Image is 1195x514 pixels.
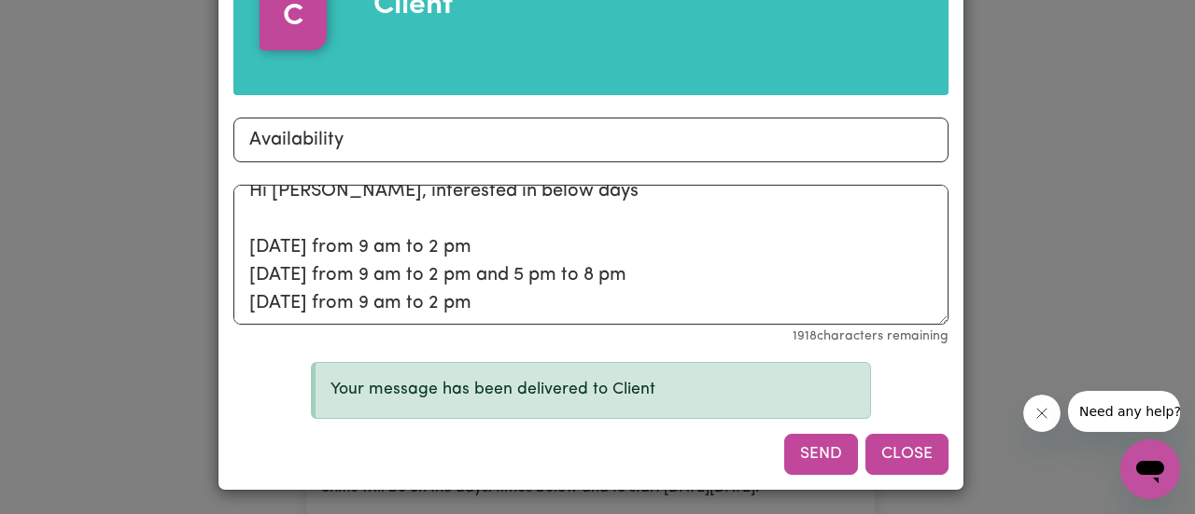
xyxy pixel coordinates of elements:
[784,434,858,475] button: Send message
[330,378,855,402] p: Your message has been delivered to Client
[11,13,113,28] span: Need any help?
[1068,391,1180,432] iframe: Message from company
[233,118,949,162] input: Subject
[233,185,949,325] textarea: Hi [PERSON_NAME], interested in below days [DATE] from 9 am to 2 pm [DATE] from 9 am to 2 pm and ...
[865,434,949,475] button: Close
[793,329,949,343] small: 1918 characters remaining
[1023,395,1061,432] iframe: Close message
[1120,439,1180,499] iframe: Button to launch messaging window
